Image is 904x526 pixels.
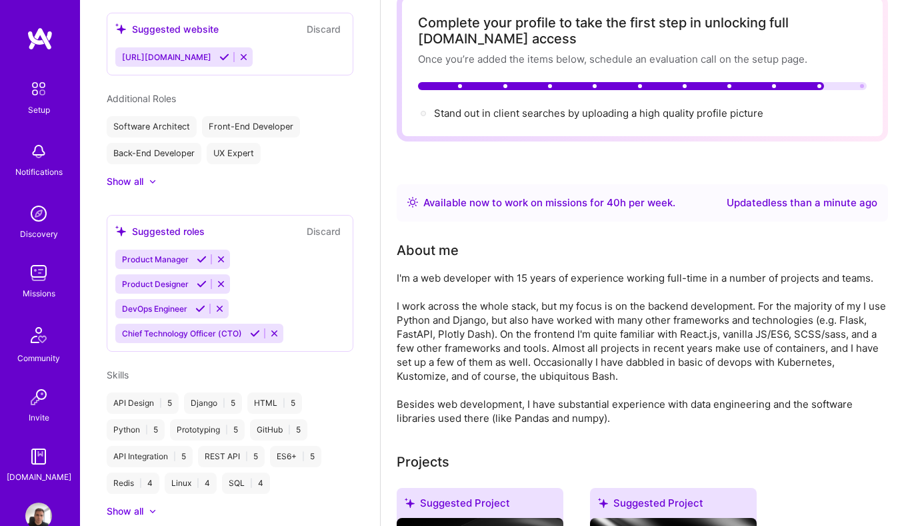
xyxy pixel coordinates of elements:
[107,116,197,138] div: Software Architect
[115,226,127,237] i: icon SuggestedTeams
[197,478,199,489] span: |
[303,224,345,239] button: Discard
[198,446,265,467] div: REST API 5
[270,446,321,467] div: ES6+ 5
[107,143,201,164] div: Back-End Developer
[216,254,226,264] i: Reject
[17,351,60,365] div: Community
[247,392,302,414] div: HTML 5
[727,195,877,211] div: Updated less than a minute ago
[122,52,211,62] span: [URL][DOMAIN_NAME]
[225,425,228,435] span: |
[283,398,285,409] span: |
[202,116,300,138] div: Front-End Developer
[397,240,459,260] div: About me
[25,384,52,411] img: Invite
[302,451,305,462] span: |
[122,279,189,289] span: Product Designer
[303,21,345,37] button: Discard
[223,398,225,409] span: |
[7,470,71,484] div: [DOMAIN_NAME]
[107,93,176,104] span: Additional Roles
[405,498,415,508] i: icon SuggestedTeams
[598,498,608,508] i: icon SuggestedTeams
[397,452,449,472] div: Projects
[29,411,49,425] div: Invite
[25,443,52,470] img: guide book
[107,505,143,518] div: Show all
[107,369,129,380] span: Skills
[184,392,242,414] div: Django 5
[434,106,763,120] div: Stand out in client searches by uploading a high quality profile picture
[418,15,867,47] div: Complete your profile to take the first step in unlocking full [DOMAIN_NAME] access
[107,175,143,188] div: Show all
[25,200,52,227] img: discovery
[197,254,207,264] i: Accept
[207,143,261,164] div: UX Expert
[397,271,888,425] div: I'm a web developer with 15 years of experience working full-time in a number of projects and tea...
[245,451,248,462] span: |
[122,254,189,264] span: Product Manager
[239,52,249,62] i: Reject
[195,304,205,314] i: Accept
[216,279,226,289] i: Reject
[159,398,162,409] span: |
[197,279,207,289] i: Accept
[115,23,127,35] i: icon SuggestedTeams
[122,328,242,338] span: Chief Technology Officer (CTO)
[215,304,225,314] i: Reject
[269,328,279,338] i: Reject
[20,227,58,241] div: Discovery
[250,478,253,489] span: |
[107,419,165,441] div: Python 5
[607,196,620,209] span: 40
[165,473,217,494] div: Linux 4
[222,473,270,494] div: SQL 4
[25,138,52,165] img: bell
[139,478,142,489] span: |
[122,304,187,314] span: DevOps Engineer
[28,103,50,117] div: Setup
[115,22,219,36] div: Suggested website
[423,195,675,211] div: Available now to work on missions for h per week .
[250,419,307,441] div: GitHub 5
[173,451,176,462] span: |
[219,52,229,62] i: Accept
[25,75,53,103] img: setup
[107,473,159,494] div: Redis 4
[15,165,63,179] div: Notifications
[418,52,867,66] div: Once you’re added the items below, schedule an evaluation call on the setup page.
[23,286,55,300] div: Missions
[23,319,55,351] img: Community
[170,419,245,441] div: Prototyping 5
[115,224,205,238] div: Suggested roles
[107,392,179,414] div: API Design 5
[397,488,563,523] div: Suggested Project
[27,27,53,51] img: logo
[145,425,148,435] span: |
[407,197,418,208] img: Availability
[107,446,193,467] div: API Integration 5
[25,260,52,286] img: teamwork
[590,488,757,523] div: Suggested Project
[250,328,260,338] i: Accept
[288,425,291,435] span: |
